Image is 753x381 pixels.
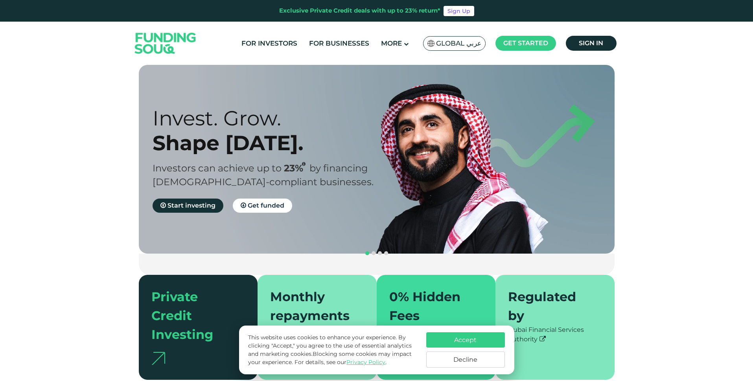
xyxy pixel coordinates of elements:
p: This website uses cookies to enhance your experience. By clicking "Accept," you agree to the use ... [248,333,418,366]
span: Blocking some cookies may impact your experience. [248,350,412,366]
img: Logo [127,24,204,63]
a: For Businesses [307,37,371,50]
div: Monthly repayments [270,287,355,325]
div: Private Credit Investing [151,287,236,344]
span: Start investing [168,202,215,209]
img: arrow [151,352,165,365]
a: Start investing [153,199,223,213]
button: Accept [426,332,505,348]
span: Investors can achieve up to [153,162,282,174]
span: Global عربي [436,39,481,48]
div: 0% Hidden Fees [389,287,474,325]
div: Invest. Grow. [153,106,390,131]
a: Sign Up [444,6,474,16]
div: Regulated by [508,287,593,325]
button: Decline [426,352,505,368]
span: More [381,39,402,47]
button: navigation [370,250,377,256]
a: Privacy Policy [346,359,385,366]
span: Sign in [579,39,603,47]
a: Get funded [233,199,292,213]
button: navigation [383,250,389,256]
span: Get started [503,39,548,47]
div: Exclusive Private Credit deals with up to 23% return* [279,6,440,15]
span: For details, see our . [295,359,387,366]
button: navigation [364,250,370,256]
i: 23% IRR (expected) ~ 15% Net yield (expected) [302,162,306,166]
a: For Investors [239,37,299,50]
div: Shape [DATE]. [153,131,390,155]
div: Dubai Financial Services Authority [508,325,602,344]
span: Get funded [248,202,284,209]
button: navigation [377,250,383,256]
a: Sign in [566,36,617,51]
img: SA Flag [427,40,434,47]
span: 23% [284,162,309,174]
